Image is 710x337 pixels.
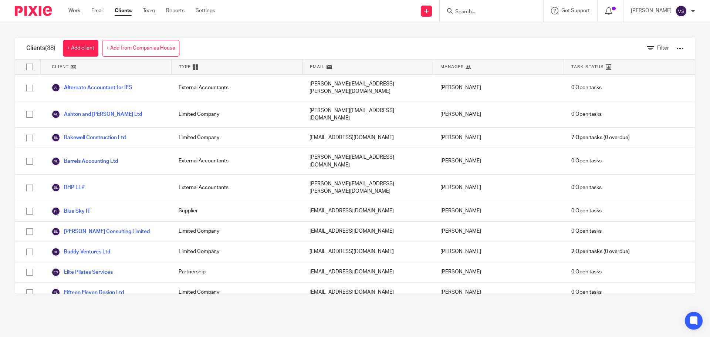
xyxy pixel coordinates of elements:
a: Team [143,7,155,14]
img: svg%3E [51,268,60,277]
div: External Accountants [171,175,302,201]
span: Get Support [561,8,590,13]
div: External Accountants [171,148,302,174]
div: Limited Company [171,128,302,148]
img: svg%3E [51,157,60,166]
div: Limited Company [171,283,302,303]
span: 0 Open tasks [571,207,602,215]
a: Bakewell Construction Ltd [51,133,126,142]
a: + Add client [63,40,98,57]
span: 0 Open tasks [571,289,602,296]
input: Search [454,9,521,16]
span: Filter [657,46,669,51]
div: Supplier [171,201,302,221]
a: Buddy Ventures Ltd [51,247,110,256]
a: Elite Pilates Services [51,268,113,277]
div: [EMAIL_ADDRESS][DOMAIN_NAME] [302,222,433,242]
div: [PERSON_NAME][EMAIL_ADDRESS][PERSON_NAME][DOMAIN_NAME] [302,75,433,101]
div: [EMAIL_ADDRESS][DOMAIN_NAME] [302,262,433,282]
span: 0 Open tasks [571,268,602,276]
div: [PERSON_NAME] [433,201,564,221]
a: + Add from Companies House [102,40,179,57]
span: 0 Open tasks [571,111,602,118]
div: [PERSON_NAME] [433,101,564,128]
a: Settings [196,7,215,14]
a: BHP LLP [51,183,85,192]
span: 0 Open tasks [571,184,602,191]
img: svg%3E [51,183,60,192]
a: Clients [115,7,132,14]
span: Email [310,64,325,70]
div: External Accountants [171,75,302,101]
img: svg%3E [51,288,60,297]
img: svg%3E [51,207,60,216]
span: (0 overdue) [571,248,630,255]
span: 7 Open tasks [571,134,602,141]
a: Work [68,7,80,14]
div: Limited Company [171,222,302,242]
p: [PERSON_NAME] [631,7,672,14]
span: (38) [45,45,55,51]
a: Blue Sky IT [51,207,90,216]
div: [EMAIL_ADDRESS][DOMAIN_NAME] [302,128,433,148]
span: Client [52,64,69,70]
div: [EMAIL_ADDRESS][DOMAIN_NAME] [302,201,433,221]
div: [PERSON_NAME] [433,175,564,201]
div: [PERSON_NAME] [433,148,564,174]
a: Alternate Accountant for IFS [51,83,132,92]
img: svg%3E [675,5,687,17]
div: [EMAIL_ADDRESS][DOMAIN_NAME] [302,283,433,303]
span: Manager [440,64,464,70]
a: Email [91,7,104,14]
div: [PERSON_NAME][EMAIL_ADDRESS][DOMAIN_NAME] [302,148,433,174]
div: [PERSON_NAME][EMAIL_ADDRESS][DOMAIN_NAME] [302,101,433,128]
h1: Clients [26,44,55,52]
a: [PERSON_NAME] Consulting Limited [51,227,150,236]
span: Task Status [571,64,604,70]
span: (0 overdue) [571,134,630,141]
div: [EMAIL_ADDRESS][DOMAIN_NAME] [302,242,433,262]
div: [PERSON_NAME] [433,222,564,242]
img: Pixie [15,6,52,16]
span: 0 Open tasks [571,228,602,235]
img: svg%3E [51,247,60,256]
img: svg%3E [51,83,60,92]
img: svg%3E [51,110,60,119]
input: Select all [23,60,37,74]
div: Limited Company [171,242,302,262]
img: svg%3E [51,227,60,236]
img: svg%3E [51,133,60,142]
span: 0 Open tasks [571,84,602,91]
a: Barrels Accounting Ltd [51,157,118,166]
div: [PERSON_NAME][EMAIL_ADDRESS][PERSON_NAME][DOMAIN_NAME] [302,175,433,201]
div: [PERSON_NAME] [433,283,564,303]
span: 2 Open tasks [571,248,602,255]
div: [PERSON_NAME] [433,128,564,148]
a: Ashton and [PERSON_NAME] Ltd [51,110,142,119]
a: Fifteen Eleven Design Ltd [51,288,124,297]
div: [PERSON_NAME] [433,262,564,282]
div: Partnership [171,262,302,282]
span: 0 Open tasks [571,157,602,165]
div: [PERSON_NAME] [433,242,564,262]
div: [PERSON_NAME] [433,75,564,101]
div: Limited Company [171,101,302,128]
span: Type [179,64,191,70]
a: Reports [166,7,185,14]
